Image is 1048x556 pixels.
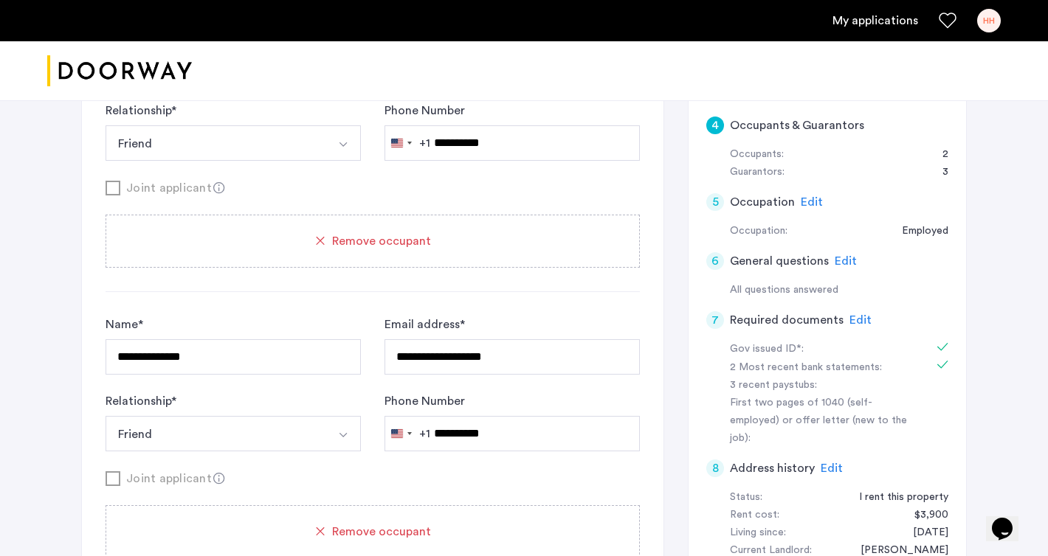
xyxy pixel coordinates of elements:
img: logo [47,44,192,99]
div: 2 Most recent bank statements: [730,359,916,377]
button: Select option [325,125,361,161]
img: arrow [337,139,349,150]
div: 7 [706,311,724,329]
span: Edit [849,314,872,326]
div: +1 [419,134,430,152]
div: 5 [706,193,724,211]
span: Remove occupant [332,232,431,250]
label: Email address * [385,316,465,333]
button: Select option [325,416,361,451]
div: 3 [928,164,948,181]
div: Status: [730,489,762,507]
div: 6 [706,252,724,270]
button: Selected country [385,126,430,160]
label: Phone Number [385,102,465,119]
label: Relationship * [106,392,176,410]
h5: General questions [730,252,829,270]
div: +1 [419,425,430,442]
label: Phone Number [385,392,465,410]
img: arrow [337,429,349,441]
div: 09/01/2023 [898,524,948,542]
div: 3 recent paystubs: [730,377,916,395]
a: Favorites [939,12,956,29]
span: Edit [821,462,843,474]
h5: Occupants & Guarantors [730,117,864,134]
div: First two pages of 1040 (self-employed) or offer letter (new to the job): [730,395,916,448]
div: All questions answered [730,282,948,299]
div: I rent this property [844,489,948,507]
iframe: chat widget [986,497,1033,541]
button: Selected country [385,417,430,451]
div: 4 [706,117,724,134]
h5: Occupation [730,193,795,211]
span: Edit [801,196,823,208]
div: Occupation: [730,223,787,240]
h5: Address history [730,459,815,477]
div: 2 [928,146,948,164]
span: Remove occupant [332,523,431,541]
button: Select option [106,416,326,451]
div: Living since: [730,524,786,542]
label: Relationship * [106,102,176,119]
div: $3,900 [900,507,948,524]
a: My application [832,12,918,29]
div: Occupants: [730,146,784,164]
a: Cazamio logo [47,44,192,99]
div: Rent cost: [730,507,779,524]
h5: Required documents [730,311,844,329]
div: Guarantors: [730,164,785,181]
button: Select option [106,125,326,161]
div: 8 [706,459,724,477]
div: HH [977,9,1001,32]
div: Gov issued ID*: [730,341,916,358]
div: Employed [887,223,948,240]
span: Edit [835,255,857,267]
label: Name * [106,316,143,333]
